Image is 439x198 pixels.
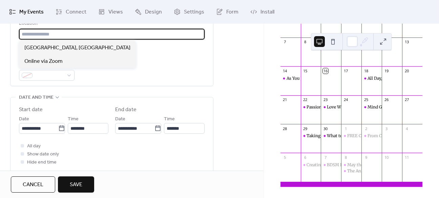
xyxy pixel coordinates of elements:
span: Settings [184,8,204,16]
span: Hide end time [27,158,57,167]
span: Connect [66,8,86,16]
div: As You Wish: Exploring Service in Your Relationship Intensive [287,76,407,81]
span: Time [68,115,79,123]
span: Save [70,181,82,189]
div: 7 [283,40,288,45]
div: 19 [384,68,389,73]
a: Settings [169,3,209,21]
div: Creating Paw-sitive Experiences: Puppy Play 101 [301,162,321,168]
span: Install [260,8,274,16]
div: Location [19,20,203,28]
div: 20 [404,68,409,73]
div: 9 [363,155,369,160]
div: Taking the Breath Away: Erotic [MEDICAL_DATA] [307,133,401,139]
div: 28 [283,126,288,131]
button: Save [58,176,94,193]
div: BDSM Business Bootcamp: A 5-week Course starts [327,162,425,168]
div: End date [115,106,137,114]
a: Design [130,3,167,21]
div: 15 [303,68,308,73]
div: 22 [303,97,308,102]
div: 10 [384,155,389,160]
div: As You Wish: Exploring Service in Your Relationship Intensive [280,76,301,81]
div: Love What You Do: Oral Pleasure for Cocks [327,104,410,110]
a: Connect [50,3,91,21]
div: 21 [283,97,288,102]
div: 11 [404,155,409,160]
div: 13 [404,40,409,45]
div: 5 [283,155,288,160]
div: Mind Games and Predicament Play [368,104,436,110]
span: Date [19,115,29,123]
div: Passionate Entanglement: The Dynamics of Rough Body Play [307,104,426,110]
div: 18 [363,68,369,73]
div: 7 [323,155,328,160]
div: 30 [323,126,328,131]
button: Cancel [11,176,55,193]
div: 8 [303,40,308,45]
a: Install [245,3,279,21]
div: Mind Games and Predicament Play [361,104,382,110]
div: Creating Paw-sitive Experiences: Puppy Play 101 [307,162,400,168]
span: Date and time [19,94,54,102]
span: Design [145,8,162,16]
div: 16 [323,68,328,73]
span: Form [226,8,238,16]
div: 14 [283,68,288,73]
div: 23 [323,97,328,102]
div: What to Expect at Your First Kink Party [321,133,341,139]
div: May the Force Be with You: Heavy Impact Play [347,162,437,168]
span: Date [115,115,125,123]
div: 6 [303,155,308,160]
div: FREE CLASS: Playing the Part: Role Play [341,133,361,139]
div: Passionate Entanglement: The Dynamics of Rough Body Play [301,104,321,110]
div: 29 [303,126,308,131]
div: All Day, Every Day: Navigating the Nuances of 24/7 Power Exchange [361,76,382,81]
div: From Concept to Canvas: Creative Needle Play [361,133,382,139]
span: Cancel [23,181,43,189]
span: Online via Zoom [24,57,63,66]
div: Love What You Do: Oral Pleasure for Cocks [321,104,341,110]
div: 26 [384,97,389,102]
span: All day [27,142,41,150]
div: 24 [343,97,348,102]
div: 3 [384,126,389,131]
div: 8 [343,155,348,160]
div: May the Force Be with You: Heavy Impact Play [341,162,361,168]
div: Event color [19,61,73,69]
span: My Events [19,8,44,16]
div: BDSM Business Bootcamp: A 5-week Course starts [321,162,341,168]
a: My Events [4,3,49,21]
span: Views [108,8,123,16]
div: 17 [343,68,348,73]
div: The Animal Within: Primal Play 101 [347,168,416,174]
div: Start date [19,106,43,114]
div: Taking the Breath Away: Erotic Asphyxiation [301,133,321,139]
div: 4 [404,126,409,131]
span: Show date only [27,150,59,158]
div: 25 [363,97,369,102]
div: The Animal Within: Primal Play 101 [341,168,361,174]
span: Time [164,115,175,123]
div: 27 [404,97,409,102]
span: [GEOGRAPHIC_DATA], [GEOGRAPHIC_DATA] [24,44,130,52]
div: What to Expect at Your First Kink Party [327,133,404,139]
div: 2 [363,126,369,131]
a: Form [211,3,244,21]
div: FREE CLASS: Playing the Part: Role Play [347,133,425,139]
div: 1 [343,126,348,131]
a: Views [93,3,128,21]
